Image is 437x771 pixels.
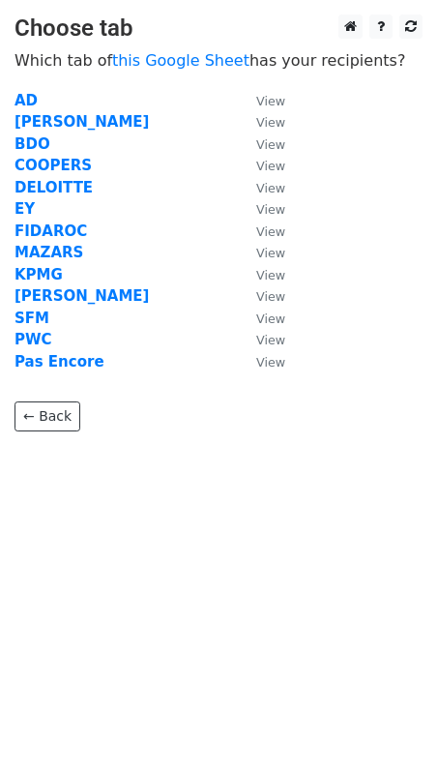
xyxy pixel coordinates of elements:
[237,135,285,153] a: View
[237,157,285,174] a: View
[237,310,285,327] a: View
[256,333,285,347] small: View
[256,94,285,108] small: View
[237,222,285,240] a: View
[15,310,49,327] a: SFM
[256,289,285,304] small: View
[237,179,285,196] a: View
[15,200,35,218] a: EY
[112,51,249,70] a: this Google Sheet
[256,181,285,195] small: View
[256,268,285,282] small: View
[256,137,285,152] small: View
[256,159,285,173] small: View
[256,246,285,260] small: View
[15,92,38,109] a: AD
[237,266,285,283] a: View
[237,331,285,348] a: View
[256,224,285,239] small: View
[256,202,285,217] small: View
[237,244,285,261] a: View
[15,222,87,240] a: FIDAROC
[237,92,285,109] a: View
[15,244,83,261] a: MAZARS
[256,115,285,130] small: View
[237,353,285,371] a: View
[15,113,149,131] a: [PERSON_NAME]
[237,200,285,218] a: View
[15,287,149,305] a: [PERSON_NAME]
[237,113,285,131] a: View
[15,353,104,371] a: Pas Encore
[15,401,80,431] a: ← Back
[15,15,422,43] h3: Choose tab
[15,331,52,348] a: PWC
[15,135,50,153] a: BDO
[15,179,93,196] a: DELOITTE
[15,157,92,174] a: COOPERS
[256,355,285,370] small: View
[256,311,285,326] small: View
[237,287,285,305] a: View
[15,50,422,71] p: Which tab of has your recipients?
[15,266,63,283] a: KPMG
